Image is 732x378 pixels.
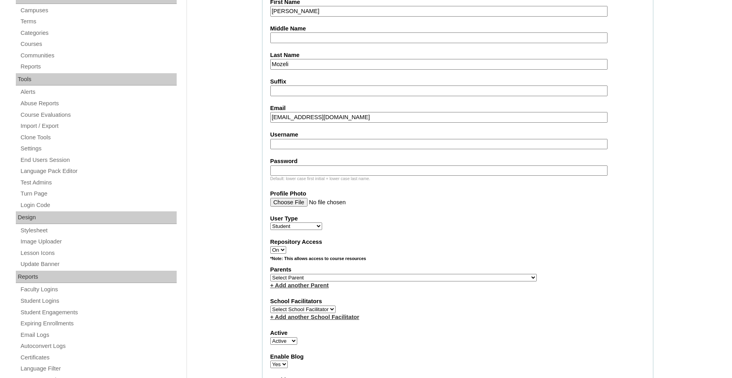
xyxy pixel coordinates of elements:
a: Expiring Enrollments [20,319,177,329]
div: Default: lower case first initial + lower case last name. [270,176,645,182]
a: Test Admins [20,178,177,188]
label: Last Name [270,51,645,59]
a: Lesson Icons [20,248,177,258]
label: Middle Name [270,25,645,33]
label: Active [270,329,645,337]
a: Email Logs [20,330,177,340]
a: Autoconvert Logs [20,341,177,351]
a: Student Engagements [20,308,177,317]
a: Language Filter [20,364,177,374]
a: Update Banner [20,259,177,269]
a: Turn Page [20,189,177,199]
a: Image Uploader [20,237,177,247]
a: Communities [20,51,177,61]
label: Password [270,157,645,165]
label: Parents [270,266,645,274]
a: Certificates [20,353,177,363]
label: Username [270,131,645,139]
a: Language Pack Editor [20,166,177,176]
a: Clone Tools [20,133,177,142]
label: Profile Photo [270,190,645,198]
a: Courses [20,39,177,49]
div: Tools [16,73,177,86]
a: Stylesheet [20,226,177,236]
a: End Users Session [20,155,177,165]
label: Email [270,104,645,112]
div: Design [16,211,177,224]
a: Login Code [20,200,177,210]
a: Terms [20,17,177,27]
label: Repository Access [270,238,645,246]
a: Categories [20,28,177,38]
label: Enable Blog [270,353,645,361]
a: Abuse Reports [20,99,177,108]
a: + Add another Parent [270,282,329,289]
a: Course Evaluations [20,110,177,120]
div: *Note: This allows access to course resources [270,256,645,266]
a: Campuses [20,6,177,15]
label: User Type [270,215,645,223]
a: Faculty Logins [20,285,177,294]
label: School Facilitators [270,297,645,306]
a: Student Logins [20,296,177,306]
label: Suffix [270,78,645,86]
div: Reports [16,271,177,283]
a: Import / Export [20,121,177,131]
a: Alerts [20,87,177,97]
a: Settings [20,144,177,154]
a: + Add another School Facilitator [270,314,359,320]
a: Reports [20,62,177,72]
